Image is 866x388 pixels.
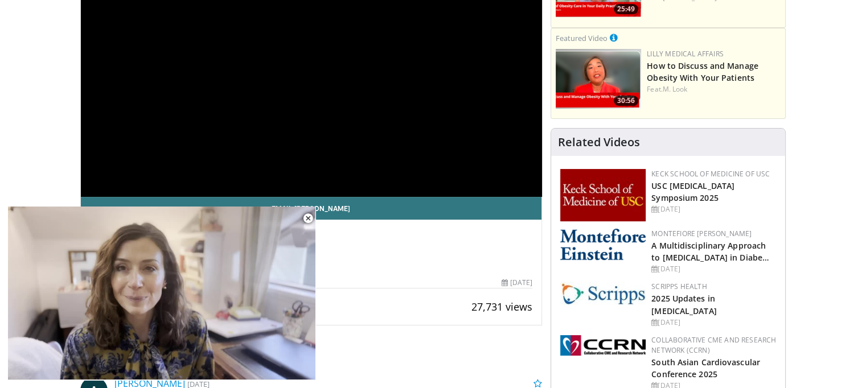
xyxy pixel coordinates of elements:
[560,229,646,260] img: b0142b4c-93a1-4b58-8f91-5265c282693c.png.150x105_q85_autocrop_double_scale_upscale_version-0.2.png
[651,357,760,379] a: South Asian Cardiovascular Conference 2025
[558,135,640,149] h4: Related Videos
[614,4,638,14] span: 25:49
[647,60,758,83] a: How to Discuss and Manage Obesity With Your Patients
[556,49,641,109] img: c98a6a29-1ea0-4bd5-8cf5-4d1e188984a7.png.150x105_q85_crop-smart_upscale.png
[560,169,646,221] img: 7b941f1f-d101-407a-8bfa-07bd47db01ba.png.150x105_q85_autocrop_double_scale_upscale_version-0.2.jpg
[651,335,776,355] a: Collaborative CME and Research Network (CCRN)
[131,229,533,241] h4: Weightloss in [GEOGRAPHIC_DATA]
[651,204,776,214] div: [DATE]
[651,282,707,291] a: Scripps Health
[651,180,734,203] a: USC [MEDICAL_DATA] Symposium 2025
[471,300,532,313] span: 27,731 views
[663,84,688,94] a: M. Look
[651,229,752,238] a: Montefiore [PERSON_NAME]
[651,293,716,316] a: 2025 Updates in [MEDICAL_DATA]
[297,207,319,230] button: Close
[651,169,770,179] a: Keck School of Medicine of USC
[8,207,315,380] video-js: Video Player
[81,197,542,220] a: Email [PERSON_NAME]
[556,33,608,43] small: Featured Video
[560,335,646,356] img: a04ee3ba-8487-4636-b0fb-5e8d268f3737.png.150x105_q85_autocrop_double_scale_upscale_version-0.2.png
[502,278,532,288] div: [DATE]
[614,96,638,106] span: 30:56
[651,317,776,328] div: [DATE]
[556,49,641,109] a: 30:56
[647,84,781,94] div: Feat.
[560,282,646,305] img: c9f2b0b7-b02a-4276-a72a-b0cbb4230bc1.jpg.150x105_q85_autocrop_double_scale_upscale_version-0.2.jpg
[651,240,769,263] a: A Multidisciplinary Approach to [MEDICAL_DATA] in Diabe…
[651,264,776,274] div: [DATE]
[647,49,724,59] a: Lilly Medical Affairs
